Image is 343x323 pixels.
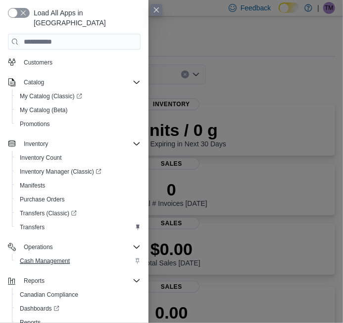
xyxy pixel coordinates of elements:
button: Inventory [4,137,145,151]
a: Transfers (Classic) [16,207,81,219]
span: Customers [24,59,52,66]
span: My Catalog (Classic) [20,92,82,100]
a: My Catalog (Classic) [12,89,145,103]
button: Cash Management [12,254,145,268]
span: Dashboards [20,305,59,313]
button: Inventory [20,138,52,150]
span: Customers [20,56,141,68]
button: Operations [4,240,145,254]
span: Catalog [24,78,44,86]
button: Manifests [12,179,145,193]
span: Cash Management [16,255,141,267]
button: Catalog [4,75,145,89]
a: Manifests [16,180,49,192]
span: Load All Apps in [GEOGRAPHIC_DATA] [30,8,141,28]
span: Promotions [20,120,50,128]
a: Transfers [16,221,49,233]
button: Close this dialog [150,4,162,16]
span: Catalog [20,76,141,88]
button: Catalog [20,76,48,88]
a: Dashboards [12,302,145,316]
span: Transfers (Classic) [20,209,77,217]
a: Cash Management [16,255,74,267]
span: Inventory [20,138,141,150]
span: Operations [20,241,141,253]
span: Cash Management [20,257,70,265]
a: Inventory Manager (Classic) [16,166,105,178]
span: Inventory [24,140,48,148]
button: My Catalog (Beta) [12,103,145,117]
button: Canadian Compliance [12,288,145,302]
a: Inventory Manager (Classic) [12,165,145,179]
span: Purchase Orders [16,194,141,205]
span: Dashboards [16,303,141,315]
span: My Catalog (Beta) [20,106,68,114]
span: Manifests [16,180,141,192]
span: My Catalog (Beta) [16,104,141,116]
button: Transfers [12,220,145,234]
button: Purchase Orders [12,193,145,206]
button: Promotions [12,117,145,131]
span: Reports [20,275,141,287]
span: Operations [24,243,53,251]
span: Promotions [16,118,141,130]
span: Canadian Compliance [20,291,78,299]
span: Inventory Manager (Classic) [16,166,141,178]
span: Inventory Count [16,152,141,164]
button: Reports [20,275,49,287]
span: Manifests [20,182,45,190]
a: Customers [20,57,56,68]
span: Inventory Count [20,154,62,162]
span: Transfers [16,221,141,233]
button: Inventory Count [12,151,145,165]
button: Reports [4,274,145,288]
span: Canadian Compliance [16,289,141,301]
a: My Catalog (Classic) [16,90,86,102]
button: Customers [4,55,145,69]
button: Operations [20,241,57,253]
span: My Catalog (Classic) [16,90,141,102]
span: Transfers [20,223,45,231]
span: Reports [24,277,45,285]
span: Inventory Manager (Classic) [20,168,101,176]
a: Transfers (Classic) [12,206,145,220]
a: Inventory Count [16,152,66,164]
span: Transfers (Classic) [16,207,141,219]
span: Purchase Orders [20,195,65,203]
a: Dashboards [16,303,63,315]
a: Promotions [16,118,54,130]
a: Canadian Compliance [16,289,82,301]
a: My Catalog (Beta) [16,104,72,116]
a: Purchase Orders [16,194,69,205]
